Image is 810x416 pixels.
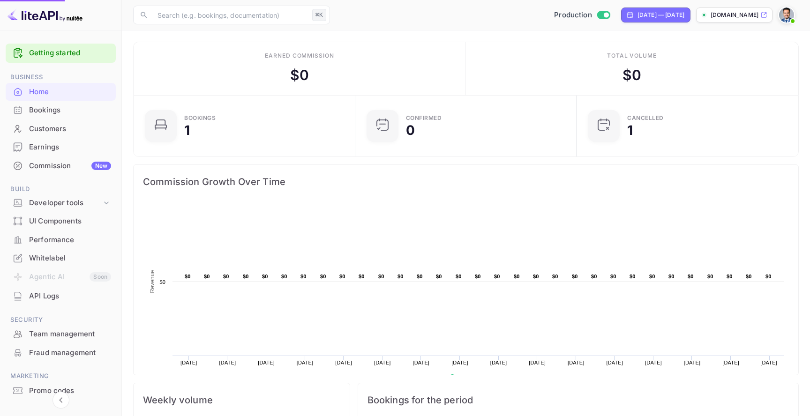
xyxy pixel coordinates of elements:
[223,274,229,279] text: $0
[29,142,111,153] div: Earnings
[6,344,116,361] a: Fraud management
[475,274,481,279] text: $0
[262,274,268,279] text: $0
[649,274,655,279] text: $0
[6,315,116,325] span: Security
[760,360,777,365] text: [DATE]
[6,371,116,381] span: Marketing
[591,274,597,279] text: $0
[607,52,657,60] div: Total volume
[607,360,623,365] text: [DATE]
[359,274,365,279] text: $0
[6,287,116,305] a: API Logs
[6,72,116,82] span: Business
[29,235,111,245] div: Performance
[533,274,539,279] text: $0
[645,360,662,365] text: [DATE]
[7,7,82,22] img: LiteAPI logo
[29,87,111,97] div: Home
[746,274,752,279] text: $0
[554,10,592,21] span: Production
[550,10,614,21] div: Switch to Sandbox mode
[6,382,116,400] div: Promo codes
[6,325,116,343] div: Team management
[290,65,309,86] div: $ 0
[727,274,733,279] text: $0
[6,344,116,362] div: Fraud management
[406,124,415,137] div: 0
[684,360,701,365] text: [DATE]
[572,274,578,279] text: $0
[335,360,352,365] text: [DATE]
[6,138,116,156] a: Earnings
[711,11,758,19] p: [DOMAIN_NAME]
[6,249,116,267] div: Whitelabel
[29,161,111,171] div: Commission
[6,212,116,230] a: UI Components
[258,360,275,365] text: [DATE]
[552,274,558,279] text: $0
[6,157,116,174] a: CommissionNew
[436,274,442,279] text: $0
[568,360,585,365] text: [DATE]
[610,274,616,279] text: $0
[29,348,111,358] div: Fraud management
[6,44,116,63] div: Getting started
[627,124,633,137] div: 1
[6,195,116,211] div: Developer tools
[374,360,391,365] text: [DATE]
[320,274,326,279] text: $0
[6,101,116,119] a: Bookings
[265,52,334,60] div: Earned commission
[185,274,191,279] text: $0
[180,360,197,365] text: [DATE]
[219,360,236,365] text: [DATE]
[6,120,116,137] a: Customers
[451,360,468,365] text: [DATE]
[29,124,111,134] div: Customers
[29,105,111,116] div: Bookings
[29,386,111,396] div: Promo codes
[627,115,664,121] div: CANCELLED
[204,274,210,279] text: $0
[668,274,675,279] text: $0
[149,270,156,293] text: Revenue
[6,231,116,249] div: Performance
[6,212,116,230] div: UI Components
[184,124,190,137] div: 1
[765,274,772,279] text: $0
[688,274,694,279] text: $0
[159,279,165,285] text: $0
[722,360,739,365] text: [DATE]
[143,174,789,189] span: Commission Growth Over Time
[6,120,116,138] div: Customers
[367,393,789,408] span: Bookings for the period
[630,274,636,279] text: $0
[29,216,111,227] div: UI Components
[6,287,116,305] div: API Logs
[413,360,430,365] text: [DATE]
[29,198,102,208] div: Developer tools
[184,115,216,121] div: Bookings
[339,274,345,279] text: $0
[6,83,116,100] a: Home
[6,157,116,175] div: CommissionNew
[494,274,500,279] text: $0
[707,274,713,279] text: $0
[29,329,111,340] div: Team management
[637,11,684,19] div: [DATE] — [DATE]
[406,115,442,121] div: Confirmed
[297,360,314,365] text: [DATE]
[456,274,462,279] text: $0
[52,392,69,409] button: Collapse navigation
[6,382,116,399] a: Promo codes
[779,7,794,22] img: Santiago Moran Labat
[300,274,307,279] text: $0
[514,274,520,279] text: $0
[6,231,116,248] a: Performance
[417,274,423,279] text: $0
[458,374,482,381] text: Revenue
[281,274,287,279] text: $0
[490,360,507,365] text: [DATE]
[378,274,384,279] text: $0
